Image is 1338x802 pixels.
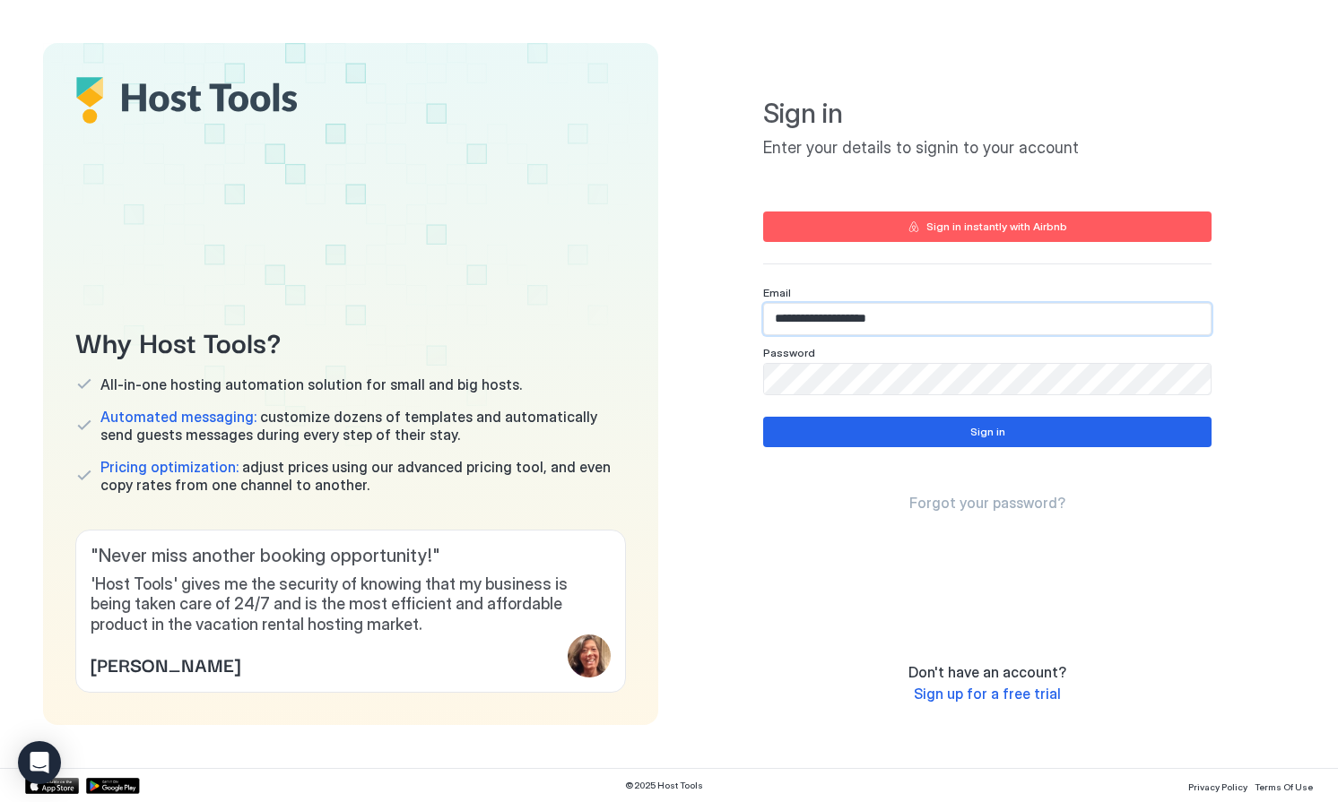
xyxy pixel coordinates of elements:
[625,780,703,791] span: © 2025 Host Tools
[1255,781,1313,792] span: Terms Of Use
[100,408,256,426] span: Automated messaging:
[91,545,611,567] span: " Never miss another booking opportunity! "
[763,417,1212,447] button: Sign in
[100,408,626,444] span: customize dozens of templates and automatically send guests messages during every step of their s...
[91,651,240,677] span: [PERSON_NAME]
[763,211,1212,242] button: Sign in instantly with Airbnb
[1255,776,1313,795] a: Terms Of Use
[75,321,626,361] span: Why Host Tools?
[100,458,626,494] span: adjust prices using our advanced pricing tool, and even copy rates from one channel to another.
[764,364,1211,394] input: Input Field
[914,685,1061,703] a: Sign up for a free trial
[909,494,1065,513] a: Forgot your password?
[763,97,1212,131] span: Sign in
[18,741,61,784] div: Open Intercom Messenger
[908,663,1066,681] span: Don't have an account?
[914,685,1061,703] span: Sign up for a free trial
[1188,781,1247,792] span: Privacy Policy
[91,574,611,635] span: 'Host Tools' gives me the security of knowing that my business is being taken care of 24/7 and is...
[763,346,815,359] span: Password
[763,138,1212,159] span: Enter your details to signin to your account
[100,458,239,476] span: Pricing optimization:
[764,304,1211,334] input: Input Field
[763,286,791,299] span: Email
[568,634,611,677] div: profile
[25,778,79,794] a: App Store
[1188,776,1247,795] a: Privacy Policy
[926,219,1067,235] div: Sign in instantly with Airbnb
[100,375,522,393] span: All-in-one hosting automation solution for small and big hosts.
[970,424,1005,440] div: Sign in
[86,778,140,794] a: Google Play Store
[909,494,1065,512] span: Forgot your password?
